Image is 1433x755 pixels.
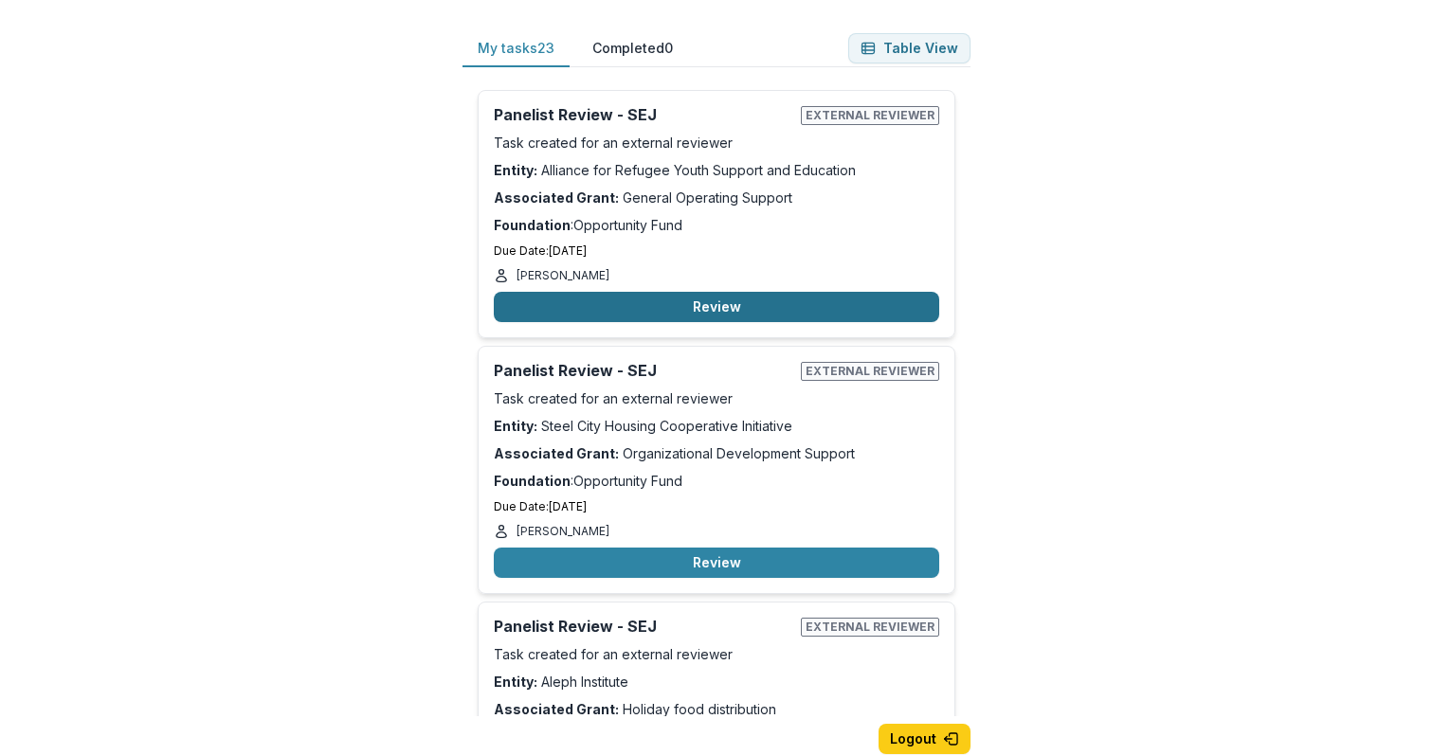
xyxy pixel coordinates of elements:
p: [PERSON_NAME] [517,523,609,540]
button: My tasks 23 [463,30,570,67]
strong: Foundation [494,217,571,233]
strong: Foundation [494,473,571,489]
h2: Panelist Review - SEJ [494,106,793,124]
p: Alliance for Refugee Youth Support and Education [494,160,939,180]
strong: Associated Grant: [494,189,619,206]
p: : Opportunity Fund [494,215,939,235]
p: Task created for an external reviewer [494,133,939,153]
p: Task created for an external reviewer [494,644,939,664]
button: Review [494,292,939,322]
p: : Opportunity Fund [494,471,939,491]
span: External reviewer [801,362,939,381]
p: Steel City Housing Cooperative Initiative [494,416,939,436]
p: Due Date: [DATE] [494,243,939,260]
h2: Panelist Review - SEJ [494,618,793,636]
h2: Panelist Review - SEJ [494,362,793,380]
span: External reviewer [801,618,939,637]
p: [PERSON_NAME] [517,267,609,284]
button: Logout [879,724,970,754]
p: Due Date: [DATE] [494,498,939,515]
span: External reviewer [801,106,939,125]
strong: Associated Grant: [494,445,619,461]
button: Completed 0 [577,30,688,67]
strong: Entity: [494,674,537,690]
button: Review [494,548,939,578]
strong: Entity: [494,418,537,434]
strong: Associated Grant: [494,701,619,717]
button: Table View [848,33,970,63]
p: Aleph Institute [494,672,939,692]
p: Organizational Development Support [494,443,939,463]
p: Task created for an external reviewer [494,388,939,408]
strong: Entity: [494,162,537,178]
p: General Operating Support [494,188,939,207]
p: Holiday food distribution [494,699,939,719]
